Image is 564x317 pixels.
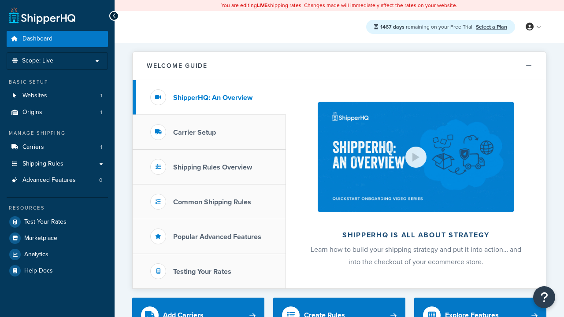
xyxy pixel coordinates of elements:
[7,156,108,172] a: Shipping Rules
[22,160,63,168] span: Shipping Rules
[533,286,555,308] button: Open Resource Center
[173,129,216,136] h3: Carrier Setup
[24,235,57,242] span: Marketplace
[311,244,521,267] span: Learn how to build your shipping strategy and put it into action… and into the checkout of your e...
[22,92,47,100] span: Websites
[22,35,52,43] span: Dashboard
[7,214,108,230] a: Test Your Rates
[318,102,514,212] img: ShipperHQ is all about strategy
[24,218,67,226] span: Test Your Rates
[133,52,546,80] button: Welcome Guide
[7,247,108,262] a: Analytics
[7,230,108,246] a: Marketplace
[173,268,231,276] h3: Testing Your Rates
[22,57,53,65] span: Scope: Live
[100,144,102,151] span: 1
[24,251,48,258] span: Analytics
[173,94,252,102] h3: ShipperHQ: An Overview
[22,109,42,116] span: Origins
[7,139,108,155] a: Carriers1
[22,144,44,151] span: Carriers
[7,139,108,155] li: Carriers
[99,177,102,184] span: 0
[7,172,108,188] li: Advanced Features
[7,204,108,212] div: Resources
[173,233,261,241] h3: Popular Advanced Features
[380,23,404,31] strong: 1467 days
[7,104,108,121] a: Origins1
[7,31,108,47] a: Dashboard
[7,88,108,104] a: Websites1
[7,129,108,137] div: Manage Shipping
[24,267,53,275] span: Help Docs
[7,104,108,121] li: Origins
[7,172,108,188] a: Advanced Features0
[173,163,252,171] h3: Shipping Rules Overview
[7,88,108,104] li: Websites
[380,23,474,31] span: remaining on your Free Trial
[147,63,208,69] h2: Welcome Guide
[309,231,523,239] h2: ShipperHQ is all about strategy
[173,198,251,206] h3: Common Shipping Rules
[7,78,108,86] div: Basic Setup
[257,1,267,9] b: LIVE
[7,263,108,279] a: Help Docs
[100,92,102,100] span: 1
[100,109,102,116] span: 1
[22,177,76,184] span: Advanced Features
[476,23,507,31] a: Select a Plan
